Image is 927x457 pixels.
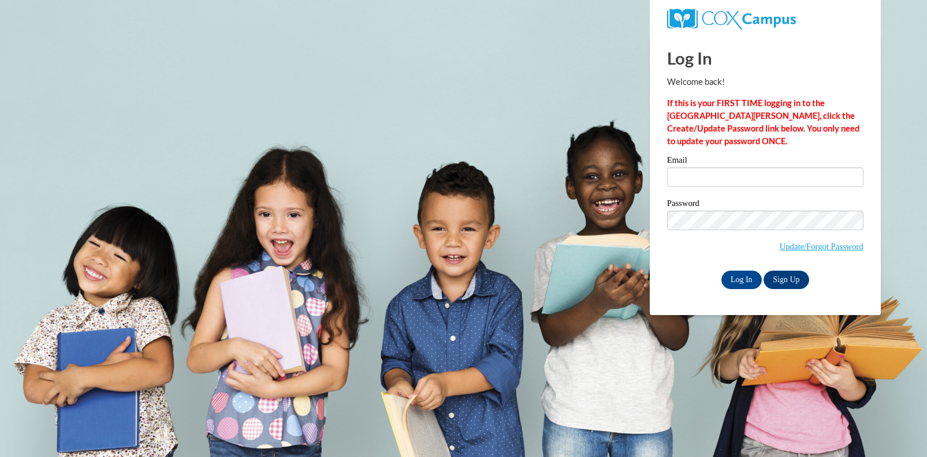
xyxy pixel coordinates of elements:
a: COX Campus [667,13,796,23]
input: Log In [721,271,762,289]
strong: If this is your FIRST TIME logging in to the [GEOGRAPHIC_DATA][PERSON_NAME], click the Create/Upd... [667,98,859,146]
label: Password [667,199,863,211]
a: Update/Forgot Password [780,242,863,251]
a: Sign Up [764,271,809,289]
p: Welcome back! [667,76,863,88]
h1: Log In [667,46,863,70]
img: COX Campus [667,9,796,29]
label: Email [667,156,863,167]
